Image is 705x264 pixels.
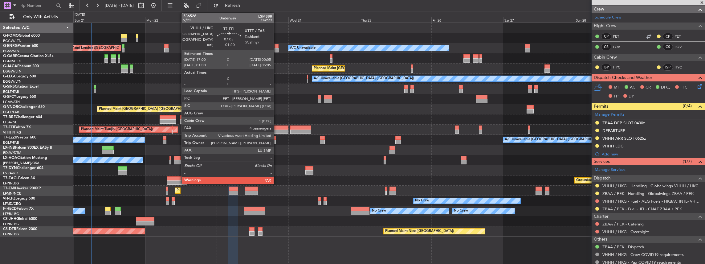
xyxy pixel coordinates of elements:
[594,175,611,182] span: Dispatch
[602,128,625,133] div: DEPARTURE
[3,64,39,68] a: G-JAGAPhenom 300
[595,14,621,21] a: Schedule Crew
[594,54,617,61] span: Cabin Crew
[602,244,644,250] a: ZBAA / PEK - Dispatch
[602,221,644,227] a: ZBAA / PEK - Catering
[3,105,18,109] span: G-VNOR
[3,217,16,221] span: CS-JHH
[3,44,38,48] a: G-ENRGPraetor 600
[613,64,627,70] a: HYC
[3,191,21,196] a: LFMN/NCE
[602,120,645,126] div: ZBAA DEP SLOT 0400z
[454,206,468,216] div: No Crew
[3,207,34,211] a: F-HECDFalcon 7X
[613,34,627,39] a: PET
[674,64,688,70] a: HYC
[602,151,702,157] div: Add new
[3,156,47,160] a: LX-AOACitation Mustang
[3,130,21,135] a: VHHH/HKG
[602,143,624,149] div: VHHH LDG
[3,187,41,190] a: T7-EMIHawker 900XP
[360,17,431,23] div: Thu 25
[613,44,627,50] a: LQV
[3,156,17,160] span: LX-AOA
[105,3,134,8] span: [DATE] - [DATE]
[594,23,617,30] span: Flight Crew
[372,206,386,216] div: No Crew
[3,110,19,114] a: EGLF/FAB
[3,222,19,226] a: LFPB/LBG
[3,207,17,211] span: F-HECD
[576,176,657,185] div: Grounded [GEOGRAPHIC_DATA] (Al Maktoum Intl)
[3,187,15,190] span: T7-EMI
[3,136,16,139] span: T7-LZZI
[3,59,22,64] a: EGNR/CEG
[3,95,16,99] span: G-SPCY
[602,183,699,188] a: VHHH / HKG - Handling - Globalwings VHHH / HKG
[3,126,14,129] span: T7-FFI
[314,74,414,83] div: A/C Unavailable [GEOGRAPHIC_DATA] ([GEOGRAPHIC_DATA])
[663,64,673,71] div: ISP
[575,17,646,23] div: Sun 28
[288,17,360,23] div: Wed 24
[3,217,37,221] a: CS-JHHGlobal 6000
[602,199,702,204] a: VHHH / HKG - Fuel - AEG Fuels - HKBAC INTL- VHHH / HKG
[3,85,15,89] span: G-SIRS
[290,43,316,53] div: A/C Unavailable
[683,103,692,109] span: (0/4)
[431,17,503,23] div: Fri 26
[3,85,39,89] a: G-SIRSCitation Excel
[602,229,649,234] a: VHHH / HKG - Overnight
[314,64,411,73] div: Planned Maint [GEOGRAPHIC_DATA] ([GEOGRAPHIC_DATA])
[503,17,575,23] div: Sat 27
[3,120,17,125] a: LTBA/ISL
[630,85,635,91] span: AC
[62,43,131,53] div: AOG Maint London ([GEOGRAPHIC_DATA])
[3,146,15,150] span: LX-INB
[614,93,618,100] span: FP
[177,186,235,195] div: Planned Maint [GEOGRAPHIC_DATA]
[3,166,43,170] a: T7-DYNChallenger 604
[3,166,17,170] span: T7-DYN
[3,176,18,180] span: T7-EAGL
[595,112,625,118] a: Manage Permits
[614,85,620,91] span: MF
[594,158,610,165] span: Services
[3,197,35,200] a: 9H-LPZLegacy 500
[3,232,19,237] a: LFPB/LBG
[674,34,688,39] a: PET
[3,140,19,145] a: EGLF/FAB
[73,17,145,23] div: Sun 21
[3,151,21,155] a: EDLW/DTM
[3,181,19,186] a: LFPB/LBG
[3,227,16,231] span: CS-DTR
[3,115,42,119] a: T7-BREChallenger 604
[3,136,36,139] a: T7-LZZIPraetor 600
[661,85,670,91] span: DFC,
[210,1,247,10] button: Refresh
[3,54,54,58] a: G-GARECessna Citation XLS+
[3,95,36,99] a: G-SPCYLegacy 650
[7,12,67,22] button: Only With Activity
[3,201,21,206] a: LFMD/CEQ
[602,136,646,141] div: VHHH ARR SLOT 0625z
[19,1,54,10] input: Trip Number
[683,158,692,165] span: (1/7)
[3,126,31,129] a: T7-FFIFalcon 7X
[629,93,634,100] span: DP
[3,212,19,216] a: LFPB/LBG
[3,176,35,180] a: T7-EAGLFalcon 8X
[3,115,16,119] span: T7-BRE
[3,89,19,94] a: EGLF/FAB
[3,105,45,109] a: G-VNORChallenger 650
[75,12,85,18] div: [DATE]
[663,43,673,50] div: CS
[594,6,604,13] span: Crew
[3,161,39,165] a: [PERSON_NAME]/QSA
[601,33,611,40] div: CP
[220,3,246,8] span: Refresh
[3,39,22,43] a: EGGW/LTN
[3,69,22,74] a: EGGW/LTN
[3,197,15,200] span: 9H-LPZ
[415,196,429,205] div: No Crew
